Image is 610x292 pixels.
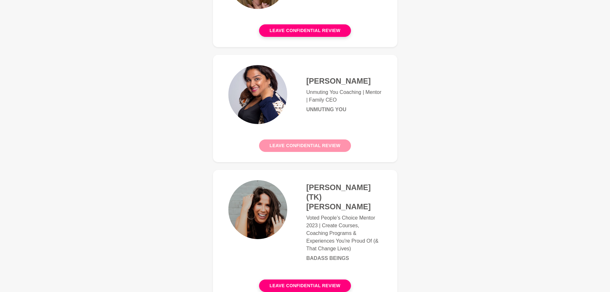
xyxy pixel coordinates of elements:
h6: Unmuting You [306,106,382,113]
button: Leave confidential review [259,279,351,292]
button: Leave confidential review [259,139,351,152]
p: Voted People’s Choice Mentor 2023 | Create Courses, Coaching Programs & Experiences You're Proud ... [306,214,382,253]
button: Leave confidential review [259,24,351,37]
a: [PERSON_NAME]Unmuting You Coaching | Mentor | Family CEOUnmuting YouLeave confidential review [213,55,397,162]
h4: [PERSON_NAME] [306,76,382,86]
h6: Badass Beings [306,255,382,262]
h4: [PERSON_NAME] (TK) [PERSON_NAME] [306,183,382,212]
p: Unmuting You Coaching | Mentor | Family CEO [306,88,382,104]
